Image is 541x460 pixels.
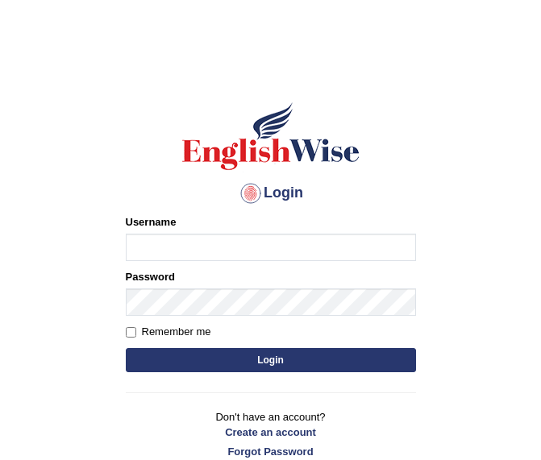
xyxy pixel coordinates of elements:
[179,100,363,172] img: Logo of English Wise sign in for intelligent practice with AI
[126,214,177,230] label: Username
[126,409,416,459] p: Don't have an account?
[126,327,136,338] input: Remember me
[126,425,416,440] a: Create an account
[126,348,416,372] button: Login
[126,269,175,284] label: Password
[126,180,416,206] h4: Login
[126,444,416,459] a: Forgot Password
[126,324,211,340] label: Remember me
